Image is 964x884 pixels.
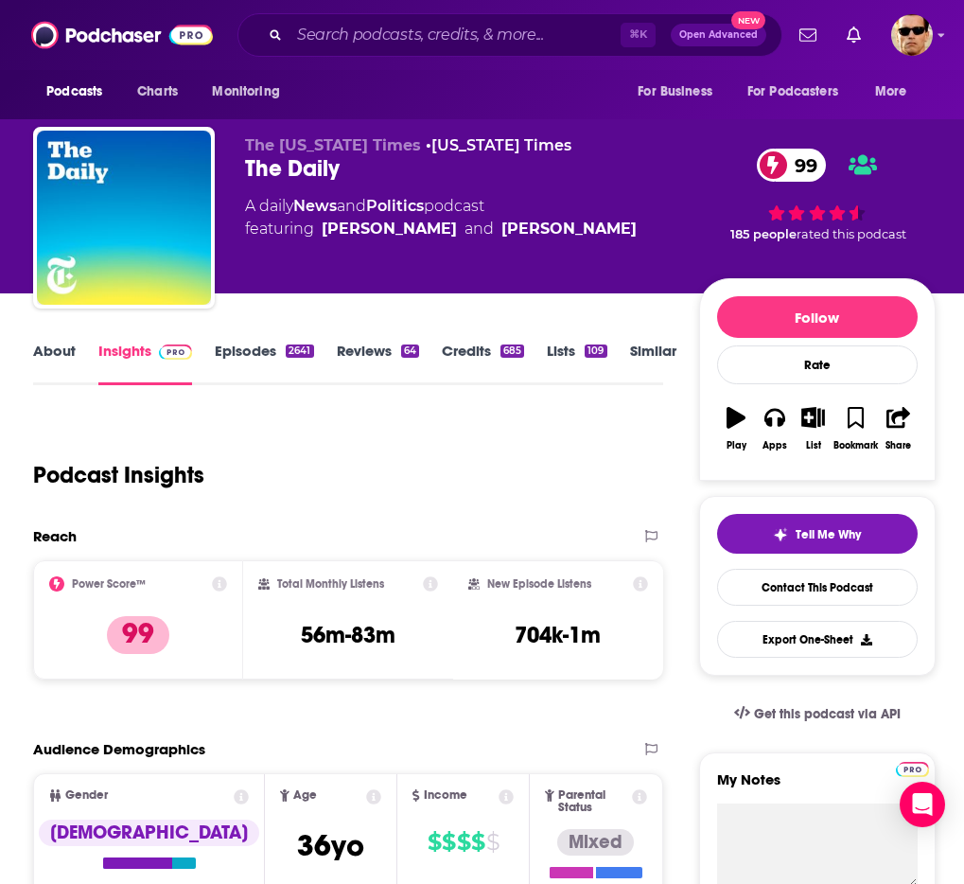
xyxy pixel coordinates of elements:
button: Follow [717,296,918,338]
div: Open Intercom Messenger [900,782,945,827]
span: 99 [776,149,827,182]
div: Apps [762,440,787,451]
button: Export One-Sheet [717,621,918,658]
div: [PERSON_NAME] [322,218,457,240]
h3: 704k-1m [515,621,601,649]
a: Show notifications dropdown [839,19,868,51]
span: Logged in as karldevries [891,14,933,56]
span: For Podcasters [747,79,838,105]
span: • [426,136,571,154]
div: Play [727,440,746,451]
h3: 56m-83m [301,621,395,649]
span: 36 yo [297,827,364,864]
button: List [794,395,833,463]
a: Contact This Podcast [717,569,918,606]
h2: Reach [33,527,77,545]
span: Podcasts [46,79,102,105]
button: Show profile menu [891,14,933,56]
span: Gender [65,789,108,802]
span: ⌘ K [621,23,656,47]
span: Income [424,789,467,802]
span: $ [442,827,455,857]
button: Play [717,395,756,463]
span: and [337,197,366,215]
div: 99 185 peoplerated this podcast [699,136,936,254]
span: $ [486,827,500,857]
span: $ [457,827,470,857]
span: More [875,79,907,105]
a: Similar [630,342,676,385]
h2: Audience Demographics [33,740,205,758]
img: User Profile [891,14,933,56]
a: Pro website [896,759,929,777]
button: Apps [755,395,794,463]
a: Lists109 [547,342,606,385]
div: Bookmark [833,440,878,451]
span: and [464,218,494,240]
a: Charts [125,74,189,110]
img: Podchaser - Follow, Share and Rate Podcasts [31,17,213,53]
div: Search podcasts, credits, & more... [237,13,782,57]
div: 109 [585,345,606,358]
h2: Total Monthly Listens [277,577,384,591]
input: Search podcasts, credits, & more... [289,20,621,50]
span: Get this podcast via API [754,706,901,722]
span: Charts [137,79,178,105]
div: 685 [500,345,524,358]
div: [PERSON_NAME] [501,218,637,240]
button: Share [879,395,918,463]
img: The Daily [37,131,211,305]
button: open menu [33,74,127,110]
span: The [US_STATE] Times [245,136,421,154]
a: Politics [366,197,424,215]
button: tell me why sparkleTell Me Why [717,514,918,554]
a: About [33,342,76,385]
div: 2641 [286,345,313,358]
div: Mixed [557,829,634,856]
a: Credits685 [442,342,524,385]
h2: New Episode Listens [487,577,591,591]
button: open menu [862,74,931,110]
img: Podchaser Pro [159,345,192,360]
span: Parental Status [558,789,628,814]
img: tell me why sparkle [773,527,788,542]
img: Podchaser Pro [896,762,929,777]
span: featuring [245,218,637,240]
button: open menu [199,74,304,110]
a: Episodes2641 [215,342,313,385]
span: Age [293,789,317,802]
button: open menu [624,74,736,110]
button: Bookmark [833,395,879,463]
div: A daily podcast [245,195,637,240]
label: My Notes [717,770,918,804]
a: Show notifications dropdown [792,19,824,51]
h1: Podcast Insights [33,461,204,489]
div: List [806,440,821,451]
div: Share [885,440,911,451]
button: open menu [735,74,866,110]
span: New [731,11,765,29]
h2: Power Score™ [72,577,146,591]
div: 64 [401,345,419,358]
span: $ [428,827,441,857]
a: [US_STATE] Times [431,136,571,154]
a: 99 [757,149,827,182]
a: Get this podcast via API [719,691,916,737]
span: rated this podcast [797,227,906,241]
button: Open AdvancedNew [671,24,766,46]
span: 185 people [730,227,797,241]
span: For Business [638,79,712,105]
a: InsightsPodchaser Pro [98,342,192,385]
div: [DEMOGRAPHIC_DATA] [39,820,259,846]
div: Rate [717,345,918,384]
a: News [293,197,337,215]
p: 99 [107,616,169,654]
a: Reviews64 [337,342,419,385]
span: Open Advanced [679,30,758,40]
span: Tell Me Why [796,527,861,542]
span: $ [471,827,484,857]
span: Monitoring [212,79,279,105]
